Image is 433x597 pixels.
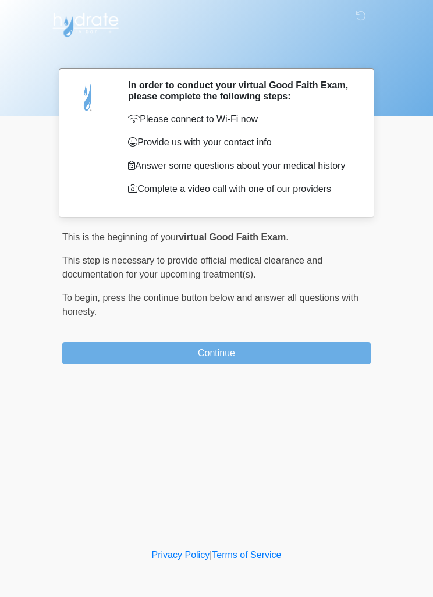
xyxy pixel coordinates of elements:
h1: ‎ ‎ ‎ [54,42,379,63]
span: . [286,232,288,242]
img: Agent Avatar [71,80,106,115]
p: Complete a video call with one of our providers [128,182,353,196]
p: Please connect to Wi-Fi now [128,112,353,126]
a: | [210,550,212,560]
h2: In order to conduct your virtual Good Faith Exam, please complete the following steps: [128,80,353,102]
span: This step is necessary to provide official medical clearance and documentation for your upcoming ... [62,255,322,279]
p: Answer some questions about your medical history [128,159,353,173]
strong: virtual Good Faith Exam [179,232,286,242]
span: press the continue button below and answer all questions with honesty. [62,293,359,317]
span: This is the beginning of your [62,232,179,242]
img: Hydrate IV Bar - Scottsdale Logo [51,9,120,38]
a: Privacy Policy [152,550,210,560]
button: Continue [62,342,371,364]
span: To begin, [62,293,102,303]
p: Provide us with your contact info [128,136,353,150]
a: Terms of Service [212,550,281,560]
